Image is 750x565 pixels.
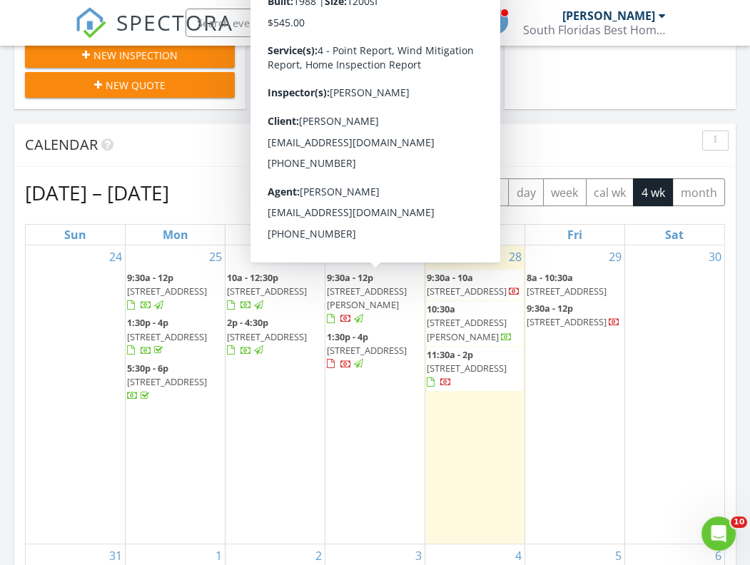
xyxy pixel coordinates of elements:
[633,178,673,206] button: 4 wk
[327,271,373,284] span: 9:30a - 12p
[327,271,407,325] a: 9:30a - 12p [STREET_ADDRESS][PERSON_NAME]
[106,245,125,268] a: Go to August 24, 2025
[127,285,207,297] span: [STREET_ADDRESS]
[127,362,168,375] span: 5:30p - 6p
[427,271,473,284] span: 9:30a - 10a
[425,245,525,544] td: Go to August 28, 2025
[93,48,178,63] span: New Inspection
[289,99,328,108] a: © MapTiler
[206,245,225,268] a: Go to August 25, 2025
[127,270,223,315] a: 9:30a - 12p [STREET_ADDRESS]
[427,347,523,392] a: 11:30a - 2p [STREET_ADDRESS]
[227,270,323,315] a: 10a - 12:30p [STREET_ADDRESS]
[543,178,587,206] button: week
[327,330,407,370] a: 1:30p - 4p [STREET_ADDRESS]
[225,245,325,544] td: Go to August 26, 2025
[227,316,268,329] span: 2p - 4:30p
[26,245,126,544] td: Go to August 24, 2025
[75,19,233,49] a: SPECTORA
[427,270,523,300] a: 9:30a - 10a [STREET_ADDRESS]
[706,245,724,268] a: Go to August 30, 2025
[227,316,307,356] a: 2p - 4:30p [STREET_ADDRESS]
[127,271,173,284] span: 9:30a - 12p
[586,178,634,206] button: cal wk
[127,316,207,356] a: 1:30p - 4p [STREET_ADDRESS]
[402,178,436,207] button: Previous
[127,315,223,360] a: 1:30p - 4p [STREET_ADDRESS]
[227,285,307,297] span: [STREET_ADDRESS]
[75,7,106,39] img: The Best Home Inspection Software - Spectora
[342,178,394,206] button: [DATE]
[427,302,512,342] a: 10:30a [STREET_ADDRESS][PERSON_NAME]
[327,329,423,374] a: 1:30p - 4p [STREET_ADDRESS]
[127,316,168,329] span: 1:30p - 4p
[25,178,169,207] h2: [DATE] – [DATE]
[186,9,471,37] input: Search everything...
[116,7,233,37] span: SPECTORA
[427,301,523,346] a: 10:30a [STREET_ADDRESS][PERSON_NAME]
[127,330,207,343] span: [STREET_ADDRESS]
[327,330,368,343] span: 1:30p - 4p
[333,54,341,62] div: 4331 SW 131st Ln, Miramar, FL 33027
[25,135,98,154] span: Calendar
[527,270,623,300] a: 8a - 10:30a [STREET_ADDRESS]
[406,245,425,268] a: Go to August 27, 2025
[427,316,507,342] span: [STREET_ADDRESS][PERSON_NAME]
[227,271,278,284] span: 10a - 12:30p
[306,245,325,268] a: Go to August 26, 2025
[461,225,489,245] a: Thursday
[127,375,207,388] span: [STREET_ADDRESS]
[672,178,725,206] button: month
[527,271,573,284] span: 8a - 10:30a
[25,72,235,98] button: New Quote
[427,348,507,388] a: 11:30a - 2p [STREET_ADDRESS]
[127,360,223,405] a: 5:30p - 6p [STREET_ADDRESS]
[701,516,736,551] iframe: Intercom live chat
[523,23,666,37] div: South Floridas Best Home Inspection
[325,245,425,544] td: Go to August 27, 2025
[61,225,89,245] a: Sunday
[330,50,335,60] i: 3
[327,270,423,328] a: 9:30a - 12p [STREET_ADDRESS][PERSON_NAME]
[360,225,390,245] a: Wednesday
[662,225,686,245] a: Saturday
[427,302,455,315] span: 10:30a
[260,98,440,110] div: |
[227,330,307,343] span: [STREET_ADDRESS]
[527,315,607,328] span: [STREET_ADDRESS]
[435,178,469,207] button: Next
[327,344,407,357] span: [STREET_ADDRESS]
[624,245,724,544] td: Go to August 30, 2025
[527,285,607,297] span: [STREET_ADDRESS]
[106,78,166,93] span: New Quote
[527,302,620,328] a: 9:30a - 12p [STREET_ADDRESS]
[126,245,225,544] td: Go to August 25, 2025
[262,225,288,245] a: Tuesday
[263,99,287,108] a: Leaflet
[506,245,525,268] a: Go to August 28, 2025
[606,245,624,268] a: Go to August 29, 2025
[525,245,624,544] td: Go to August 29, 2025
[427,348,473,361] span: 11:30a - 2p
[327,285,407,311] span: [STREET_ADDRESS][PERSON_NAME]
[330,99,436,108] a: © OpenStreetMap contributors
[427,362,507,375] span: [STREET_ADDRESS]
[562,9,655,23] div: [PERSON_NAME]
[527,300,623,331] a: 9:30a - 12p [STREET_ADDRESS]
[731,516,747,528] span: 10
[427,271,520,297] a: 9:30a - 10a [STREET_ADDRESS]
[227,271,307,311] a: 10a - 12:30p [STREET_ADDRESS]
[25,42,235,68] button: New Inspection
[508,178,544,206] button: day
[527,302,573,315] span: 9:30a - 12p
[127,362,207,402] a: 5:30p - 6p [STREET_ADDRESS]
[227,315,323,360] a: 2p - 4:30p [STREET_ADDRESS]
[160,225,191,245] a: Monday
[564,225,585,245] a: Friday
[527,271,609,297] a: 8a - 10:30a [STREET_ADDRESS]
[427,285,507,297] span: [STREET_ADDRESS]
[477,178,509,206] button: list
[127,271,207,311] a: 9:30a - 12p [STREET_ADDRESS]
